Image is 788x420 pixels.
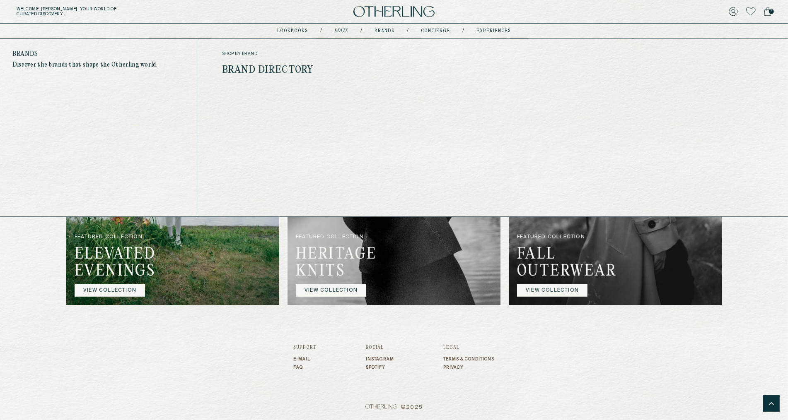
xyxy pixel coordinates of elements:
[296,246,386,284] h2: HERITAGE KNITS
[320,28,322,34] div: /
[277,29,308,33] a: lookbooks
[517,284,587,296] a: VIEW COLLECTION
[444,357,495,362] a: Terms & Conditions
[509,14,722,305] img: common shop
[334,29,348,33] a: Edits
[517,246,607,284] h2: FALL OUTERWEAR
[12,61,184,69] p: Discover the brands that shape the Otherling world.
[222,65,314,76] a: Brand Directory
[294,345,317,350] h3: Support
[769,9,774,14] span: 7
[375,29,394,33] a: Brands
[66,14,279,305] img: common shop
[366,365,394,370] a: Spotify
[764,6,771,17] a: 7
[294,365,317,370] a: FAQ
[17,7,243,17] h5: Welcome, [PERSON_NAME] . Your world of curated discovery.
[407,28,409,34] div: /
[360,28,362,34] div: /
[366,357,394,362] a: Instagram
[476,29,511,33] a: experiences
[366,345,394,350] h3: Social
[517,234,607,246] p: FEATURED COLLECTION
[75,284,145,296] a: VIEW COLLECTION
[288,14,500,305] img: common shop
[444,345,495,350] h3: Legal
[294,404,495,411] span: © 2025
[462,28,464,34] div: /
[421,29,450,33] a: concierge
[222,51,407,56] span: shop by brand
[12,51,184,57] h4: Brands
[296,284,366,296] a: VIEW COLLECTION
[444,365,495,370] a: Privacy
[353,6,435,17] img: logo
[294,357,317,362] a: E-mail
[75,246,164,284] h2: ELEVATED EVENINGS
[296,234,386,246] p: FEATURED COLLECTION
[75,234,164,246] p: FEATURED COLLECTION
